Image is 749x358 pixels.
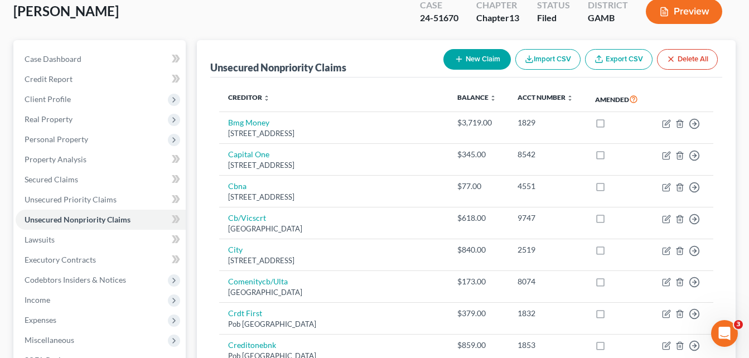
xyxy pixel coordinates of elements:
[228,181,247,191] a: Cbna
[228,213,266,222] a: Cb/Vicscrt
[16,250,186,270] a: Executory Contracts
[518,308,577,319] div: 1832
[457,308,499,319] div: $379.00
[25,94,71,104] span: Client Profile
[228,128,440,139] div: [STREET_ADDRESS]
[25,295,50,304] span: Income
[443,49,511,70] button: New Claim
[457,276,499,287] div: $173.00
[228,277,288,286] a: Comenitycb/Ulta
[586,86,650,112] th: Amended
[228,192,440,202] div: [STREET_ADDRESS]
[228,287,440,298] div: [GEOGRAPHIC_DATA]
[228,319,440,330] div: Pob [GEOGRAPHIC_DATA]
[228,93,270,101] a: Creditor unfold_more
[25,134,88,144] span: Personal Property
[711,320,738,347] iframe: Intercom live chat
[16,49,186,69] a: Case Dashboard
[657,49,718,70] button: Delete All
[25,175,78,184] span: Secured Claims
[228,160,440,171] div: [STREET_ADDRESS]
[25,215,131,224] span: Unsecured Nonpriority Claims
[13,3,119,19] span: [PERSON_NAME]
[228,340,276,350] a: Creditonebnk
[585,49,653,70] a: Export CSV
[457,340,499,351] div: $859.00
[228,149,269,159] a: Capital One
[25,335,74,345] span: Miscellaneous
[16,210,186,230] a: Unsecured Nonpriority Claims
[515,49,581,70] button: Import CSV
[518,117,577,128] div: 1829
[518,340,577,351] div: 1853
[16,170,186,190] a: Secured Claims
[228,308,262,318] a: Crdt First
[210,61,346,74] div: Unsecured Nonpriority Claims
[518,276,577,287] div: 8074
[16,190,186,210] a: Unsecured Priority Claims
[25,195,117,204] span: Unsecured Priority Claims
[420,12,458,25] div: 24-51670
[25,315,56,325] span: Expenses
[476,12,519,25] div: Chapter
[518,93,573,101] a: Acct Number unfold_more
[16,69,186,89] a: Credit Report
[457,93,496,101] a: Balance unfold_more
[457,149,499,160] div: $345.00
[16,230,186,250] a: Lawsuits
[588,12,628,25] div: GAMB
[457,117,499,128] div: $3,719.00
[16,149,186,170] a: Property Analysis
[25,235,55,244] span: Lawsuits
[509,12,519,23] span: 13
[518,149,577,160] div: 8542
[518,244,577,255] div: 2519
[228,224,440,234] div: [GEOGRAPHIC_DATA]
[25,74,73,84] span: Credit Report
[228,245,243,254] a: City
[734,320,743,329] span: 3
[490,95,496,101] i: unfold_more
[518,181,577,192] div: 4551
[228,255,440,266] div: [STREET_ADDRESS]
[567,95,573,101] i: unfold_more
[25,54,81,64] span: Case Dashboard
[25,255,96,264] span: Executory Contracts
[25,114,73,124] span: Real Property
[25,154,86,164] span: Property Analysis
[25,275,126,284] span: Codebtors Insiders & Notices
[537,12,570,25] div: Filed
[228,118,269,127] a: Bmg Money
[263,95,270,101] i: unfold_more
[518,212,577,224] div: 9747
[457,181,499,192] div: $77.00
[457,244,499,255] div: $840.00
[457,212,499,224] div: $618.00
